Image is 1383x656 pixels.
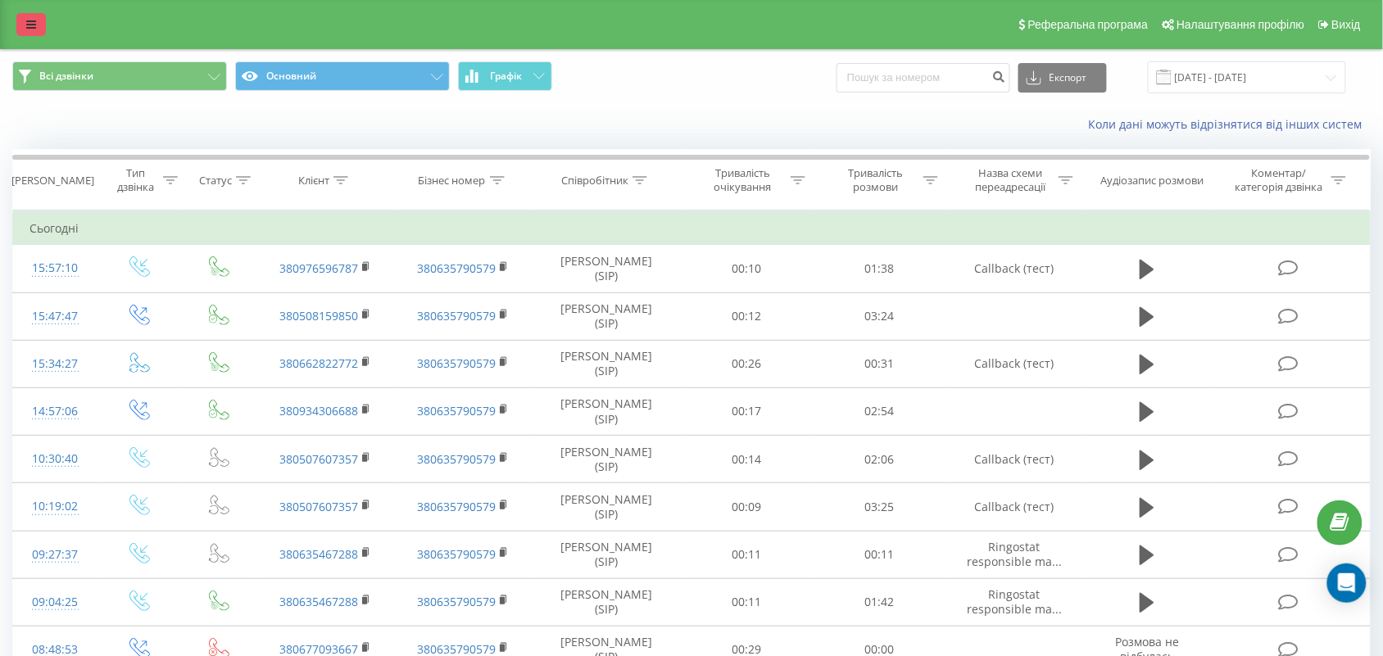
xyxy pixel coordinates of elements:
td: 00:09 [681,483,814,531]
a: 380635790579 [417,594,496,609]
td: [PERSON_NAME] (SIP) [533,531,681,578]
button: Графік [458,61,552,91]
div: Співробітник [561,174,628,188]
td: [PERSON_NAME] (SIP) [533,436,681,483]
div: Аудіозапис розмови [1101,174,1204,188]
span: Налаштування профілю [1177,18,1304,31]
a: 380976596787 [279,260,358,276]
div: Тривалість очікування [699,166,787,194]
div: 14:57:06 [29,396,81,428]
div: 09:27:37 [29,539,81,571]
a: Коли дані можуть відрізнятися вiд інших систем [1089,116,1371,132]
a: 380662822772 [279,355,358,371]
button: Основний [235,61,450,91]
td: 00:31 [814,340,946,387]
a: 380635790579 [417,451,496,467]
td: [PERSON_NAME] (SIP) [533,340,681,387]
td: Сьогодні [13,212,1371,245]
td: [PERSON_NAME] (SIP) [533,483,681,531]
span: Ringostat responsible ma... [967,539,1062,569]
td: 01:38 [814,245,946,292]
span: Графік [490,70,522,82]
a: 380507607357 [279,499,358,514]
td: 00:11 [814,531,946,578]
a: 380508159850 [279,308,358,323]
div: Тривалість розмови [832,166,919,194]
div: 10:19:02 [29,491,81,523]
div: 10:30:40 [29,443,81,475]
td: 02:06 [814,436,946,483]
div: 15:57:10 [29,252,81,284]
div: 15:47:47 [29,301,81,333]
div: Коментар/категорія дзвінка [1231,166,1327,194]
td: Callback (тест) [945,483,1083,531]
div: Клієнт [298,174,329,188]
a: 380635467288 [279,546,358,562]
td: 01:42 [814,578,946,626]
td: Callback (тест) [945,340,1083,387]
a: 380635467288 [279,594,358,609]
div: [PERSON_NAME] [11,174,94,188]
input: Пошук за номером [837,63,1010,93]
td: 00:12 [681,292,814,340]
div: 09:04:25 [29,586,81,618]
span: Всі дзвінки [39,70,93,83]
div: Тип дзвінка [112,166,160,194]
a: 380635790579 [417,403,496,418]
td: 00:10 [681,245,814,292]
div: Бізнес номер [419,174,486,188]
a: 380934306688 [279,403,358,418]
div: 15:34:27 [29,348,81,380]
button: Всі дзвінки [12,61,227,91]
span: Реферальна програма [1028,18,1149,31]
td: 00:17 [681,387,814,435]
td: Callback (тест) [945,245,1083,292]
a: 380635790579 [417,260,496,276]
span: Ringostat responsible ma... [967,586,1062,617]
td: 00:14 [681,436,814,483]
td: 02:54 [814,387,946,435]
button: Експорт [1018,63,1107,93]
a: 380635790579 [417,499,496,514]
td: 00:26 [681,340,814,387]
a: 380635790579 [417,355,496,371]
a: 380507607357 [279,451,358,467]
span: Вихід [1332,18,1361,31]
div: Назва схеми переадресації [967,166,1054,194]
td: 03:25 [814,483,946,531]
a: 380635790579 [417,308,496,323]
td: Callback (тест) [945,436,1083,483]
td: 00:11 [681,531,814,578]
div: Статус [199,174,232,188]
td: [PERSON_NAME] (SIP) [533,292,681,340]
td: [PERSON_NAME] (SIP) [533,578,681,626]
td: 03:24 [814,292,946,340]
td: [PERSON_NAME] (SIP) [533,387,681,435]
a: 380635790579 [417,546,496,562]
td: 00:11 [681,578,814,626]
div: Open Intercom Messenger [1327,563,1367,603]
td: [PERSON_NAME] (SIP) [533,245,681,292]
